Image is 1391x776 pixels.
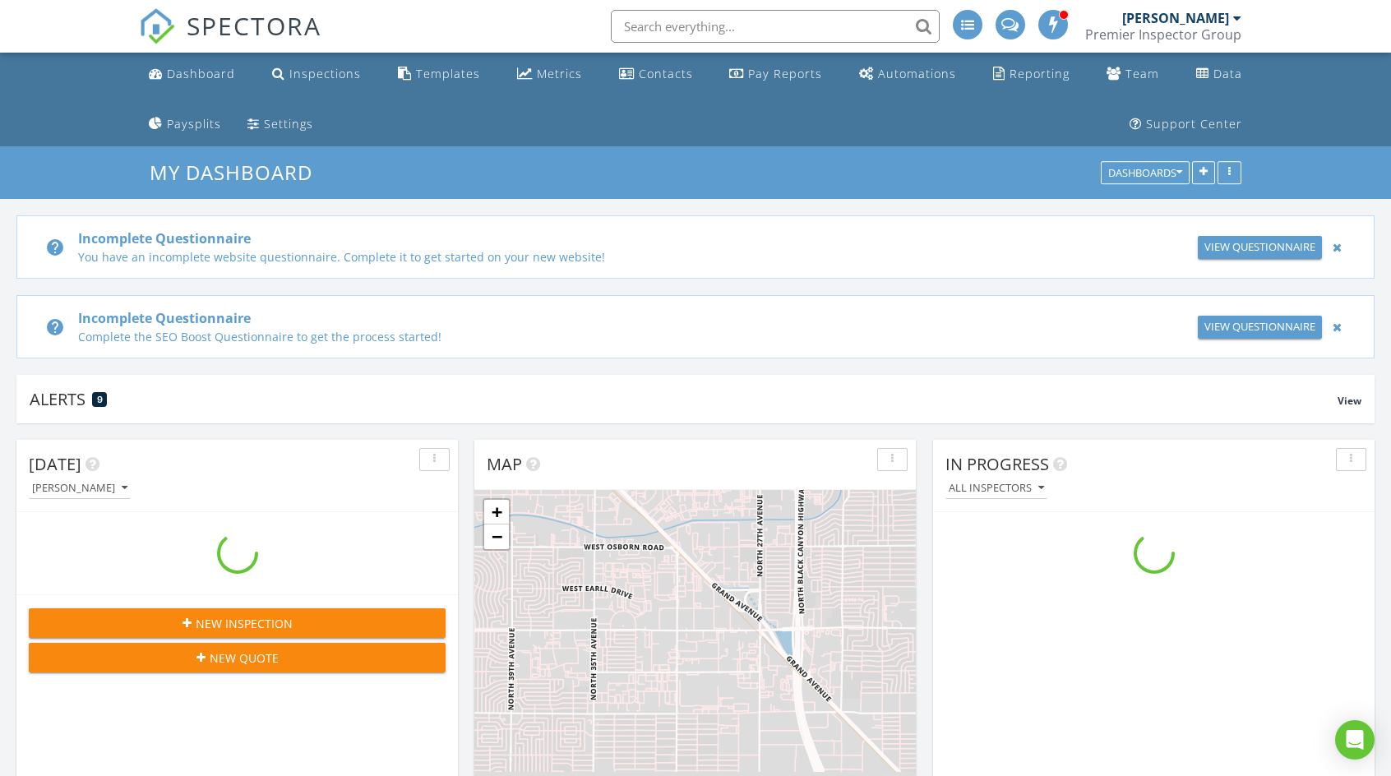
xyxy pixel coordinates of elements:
div: Paysplits [167,116,221,132]
div: Dashboards [1108,168,1182,179]
a: Data [1190,59,1249,90]
span: [DATE] [29,453,81,475]
div: Complete the SEO Boost Questionnaire to get the process started! [78,328,1135,345]
a: Support Center [1123,109,1249,140]
span: Map [487,453,522,475]
button: [PERSON_NAME] [29,478,131,500]
div: Contacts [639,66,693,81]
div: You have an incomplete website questionnaire. Complete it to get started on your new website! [78,248,1135,266]
a: Inspections [266,59,367,90]
a: Contacts [612,59,700,90]
button: New Quote [29,643,446,672]
button: All Inspectors [945,478,1047,500]
a: View Questionnaire [1198,236,1322,259]
a: Zoom in [484,500,509,524]
div: Dashboard [167,66,235,81]
span: View [1338,394,1361,408]
a: Automations (Advanced) [853,59,963,90]
a: Zoom out [484,524,509,549]
span: SPECTORA [187,8,321,43]
i: help [45,317,65,337]
input: Search everything... [611,10,940,43]
button: Dashboards [1101,162,1190,185]
div: Settings [264,116,313,132]
div: View Questionnaire [1204,319,1315,335]
div: Pay Reports [748,66,822,81]
div: Support Center [1146,116,1242,132]
div: Inspections [289,66,361,81]
a: Dashboard [142,59,242,90]
div: Alerts [30,388,1338,410]
div: All Inspectors [949,483,1044,494]
span: In Progress [945,453,1049,475]
a: SPECTORA [139,22,321,57]
div: Data [1213,66,1242,81]
div: View Questionnaire [1204,239,1315,256]
div: Open Intercom Messenger [1335,720,1375,760]
a: My Dashboard [150,159,326,186]
img: The Best Home Inspection Software - Spectora [139,8,175,44]
a: View Questionnaire [1198,316,1322,339]
i: help [45,238,65,257]
div: Team [1125,66,1159,81]
button: New Inspection [29,608,446,638]
span: New Quote [210,649,279,667]
div: Incomplete Questionnaire [78,229,1135,248]
div: Premier Inspector Group [1085,26,1241,43]
a: Pay Reports [723,59,829,90]
div: Metrics [537,66,582,81]
div: [PERSON_NAME] [1122,10,1229,26]
a: Team [1100,59,1166,90]
div: Automations [878,66,956,81]
a: Settings [241,109,320,140]
span: New Inspection [196,615,293,632]
a: Templates [391,59,487,90]
a: Reporting [987,59,1076,90]
span: 9 [97,394,103,405]
a: Paysplits [142,109,228,140]
div: Incomplete Questionnaire [78,308,1135,328]
div: Reporting [1010,66,1070,81]
div: [PERSON_NAME] [32,483,127,494]
a: Metrics [511,59,589,90]
div: Templates [416,66,480,81]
